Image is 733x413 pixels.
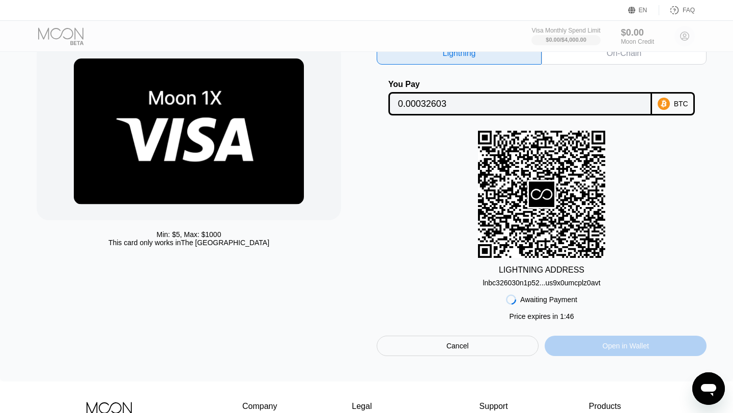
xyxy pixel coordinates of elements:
[531,27,600,34] div: Visa Monthly Spend Limit
[683,7,695,14] div: FAQ
[388,80,652,89] div: You Pay
[483,275,600,287] div: lnbc326030n1p52...us9x0umcplz0avt
[352,402,405,411] div: Legal
[589,402,621,411] div: Products
[628,5,659,15] div: EN
[242,402,277,411] div: Company
[499,265,584,275] div: LIGHTNING ADDRESS
[510,312,574,320] div: Price expires in
[531,27,600,45] div: Visa Monthly Spend Limit$0.00/$4,000.00
[377,42,542,65] div: Lightning
[483,279,600,287] div: lnbc326030n1p52...us9x0umcplz0avt
[546,37,586,43] div: $0.00 / $4,000.00
[545,336,707,356] div: Open in Wallet
[108,239,269,247] div: This card only works in The [GEOGRAPHIC_DATA]
[560,312,574,320] span: 1 : 46
[446,341,469,350] div: Cancel
[692,372,725,405] iframe: Button to launch messaging window
[157,230,221,239] div: Min: $ 5 , Max: $ 1000
[542,42,707,65] div: On-Chain
[377,80,707,115] div: You PayBTC
[520,296,577,304] div: Awaiting Payment
[659,5,695,15] div: FAQ
[603,341,649,350] div: Open in Wallet
[443,48,476,58] div: Lightning
[377,336,539,356] div: Cancel
[607,48,641,58] div: On-Chain
[674,100,688,108] div: BTC
[480,402,515,411] div: Support
[639,7,647,14] div: EN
